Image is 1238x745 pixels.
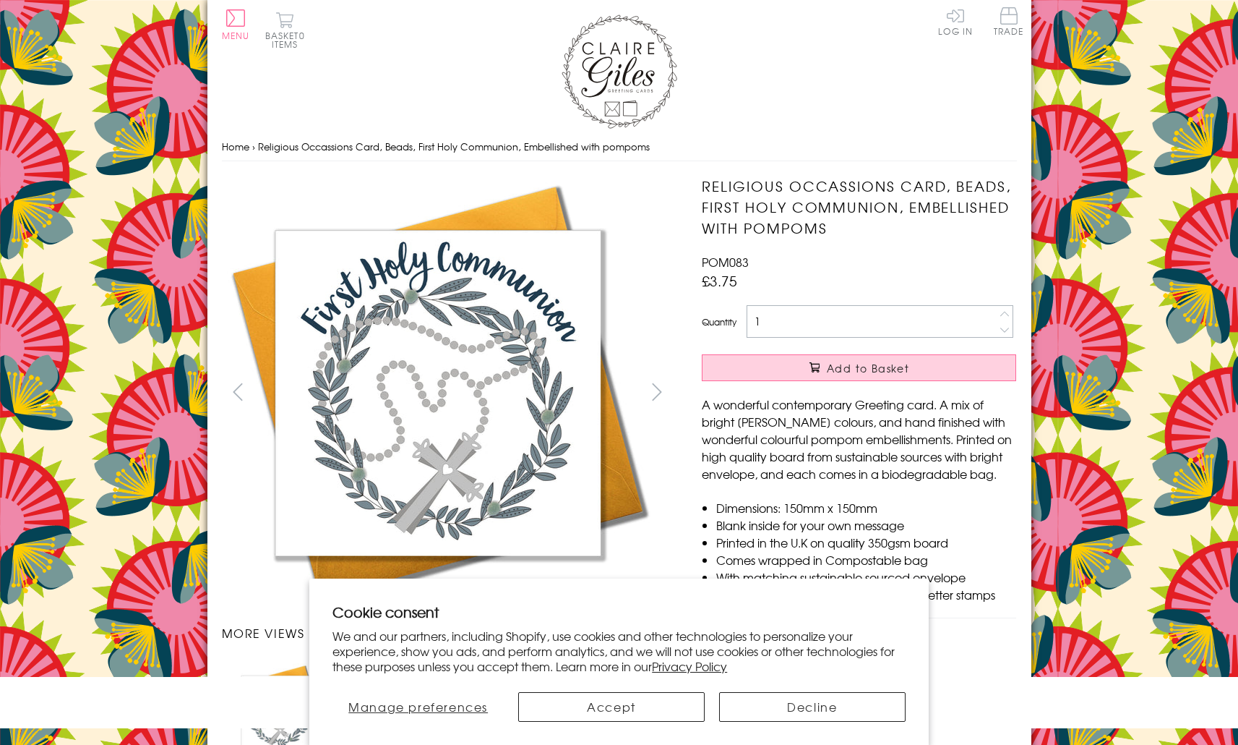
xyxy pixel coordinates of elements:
[265,12,305,48] button: Basket0 items
[652,657,727,675] a: Privacy Policy
[258,140,650,153] span: Religious Occassions Card, Beads, First Holy Communion, Embellished with pompoms
[702,176,1016,238] h1: Religious Occassions Card, Beads, First Holy Communion, Embellished with pompoms
[702,315,736,328] label: Quantity
[252,140,255,153] span: ›
[272,29,305,51] span: 0 items
[716,534,1016,551] li: Printed in the U.K on quality 350gsm board
[994,7,1024,38] a: Trade
[673,176,1106,610] img: Religious Occassions Card, Beads, First Holy Communion, Embellished with pompoms
[332,692,504,722] button: Manage preferences
[938,7,973,35] a: Log In
[348,698,488,715] span: Manage preferences
[562,14,677,129] img: Claire Giles Greetings Cards
[716,551,1016,569] li: Comes wrapped in Compostable bag
[222,9,250,40] button: Menu
[518,692,705,722] button: Accept
[222,375,254,408] button: prev
[702,354,1016,381] button: Add to Basket
[222,624,674,642] h3: More views
[222,29,250,42] span: Menu
[702,253,749,271] span: POM083
[702,271,737,291] span: £3.75
[827,361,909,375] span: Add to Basket
[222,132,1017,162] nav: breadcrumbs
[222,140,249,153] a: Home
[719,692,906,722] button: Decline
[221,176,655,610] img: Religious Occassions Card, Beads, First Holy Communion, Embellished with pompoms
[716,569,1016,586] li: With matching sustainable sourced envelope
[332,602,906,622] h2: Cookie consent
[332,629,906,673] p: We and our partners, including Shopify, use cookies and other technologies to personalize your ex...
[716,499,1016,516] li: Dimensions: 150mm x 150mm
[702,396,1016,482] p: A wonderful contemporary Greeting card. A mix of bright [PERSON_NAME] colours, and hand finished ...
[640,375,673,408] button: next
[994,7,1024,35] span: Trade
[716,516,1016,534] li: Blank inside for your own message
